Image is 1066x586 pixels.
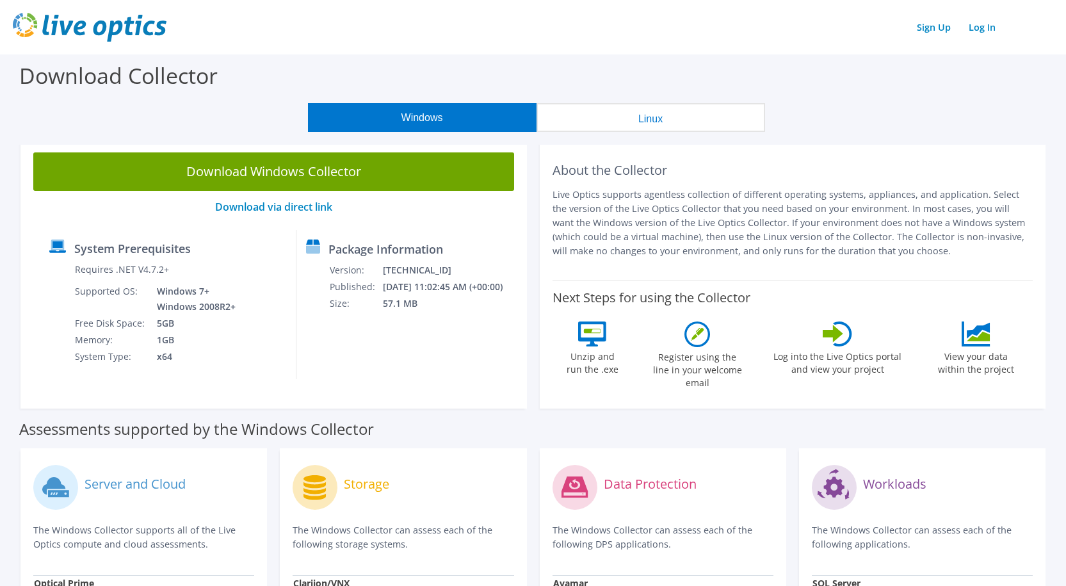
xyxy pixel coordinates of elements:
[553,290,750,305] label: Next Steps for using the Collector
[553,523,773,551] p: The Windows Collector can assess each of the following DPS applications.
[13,13,166,42] img: live_optics_svg.svg
[382,295,520,312] td: 57.1 MB
[382,279,520,295] td: [DATE] 11:02:45 AM (+00:00)
[553,188,1033,258] p: Live Optics supports agentless collection of different operating systems, appliances, and applica...
[537,103,765,132] button: Linux
[215,200,332,214] a: Download via direct link
[19,61,218,90] label: Download Collector
[329,295,382,312] td: Size:
[147,332,238,348] td: 1GB
[74,348,147,365] td: System Type:
[74,332,147,348] td: Memory:
[649,347,745,389] label: Register using the line in your welcome email
[147,283,238,315] td: Windows 7+ Windows 2008R2+
[74,283,147,315] td: Supported OS:
[329,279,382,295] td: Published:
[863,478,926,491] label: Workloads
[812,523,1033,551] p: The Windows Collector can assess each of the following applications.
[19,423,374,435] label: Assessments supported by the Windows Collector
[293,523,513,551] p: The Windows Collector can assess each of the following storage systems.
[147,348,238,365] td: x64
[930,346,1022,376] label: View your data within the project
[33,152,514,191] a: Download Windows Collector
[328,243,443,256] label: Package Information
[563,346,622,376] label: Unzip and run the .exe
[75,263,169,276] label: Requires .NET V4.7.2+
[308,103,537,132] button: Windows
[910,18,957,37] a: Sign Up
[604,478,697,491] label: Data Protection
[553,163,1033,178] h2: About the Collector
[382,262,520,279] td: [TECHNICAL_ID]
[33,523,254,551] p: The Windows Collector supports all of the Live Optics compute and cloud assessments.
[344,478,389,491] label: Storage
[85,478,186,491] label: Server and Cloud
[74,242,191,255] label: System Prerequisites
[962,18,1002,37] a: Log In
[147,315,238,332] td: 5GB
[74,315,147,332] td: Free Disk Space:
[773,346,902,376] label: Log into the Live Optics portal and view your project
[329,262,382,279] td: Version:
